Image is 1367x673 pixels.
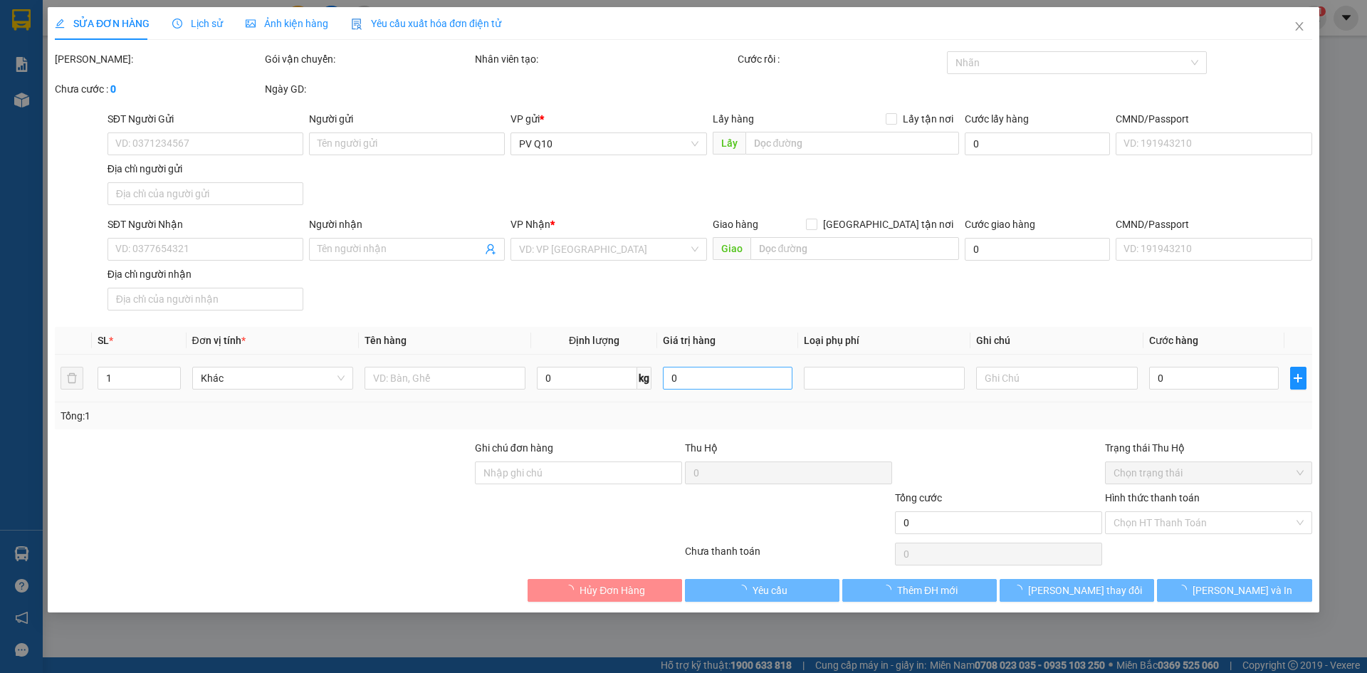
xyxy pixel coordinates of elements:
[881,585,897,595] span: loading
[511,219,551,230] span: VP Nhận
[685,579,839,602] button: Yêu cầu
[1158,579,1312,602] button: [PERSON_NAME] và In
[520,133,698,155] span: PV Q10
[1290,367,1306,390] button: plus
[475,51,735,67] div: Nhân viên tạo:
[108,266,303,282] div: Địa chỉ người nhận
[713,219,758,230] span: Giao hàng
[738,51,945,67] div: Cước rồi :
[192,335,246,346] span: Đơn vị tính
[1028,583,1142,598] span: [PERSON_NAME] thay đổi
[569,335,619,346] span: Định lượng
[365,335,407,346] span: Tên hàng
[971,327,1143,355] th: Ghi chú
[309,216,505,232] div: Người nhận
[683,543,894,568] div: Chưa thanh toán
[965,113,1029,125] label: Cước lấy hàng
[1193,583,1292,598] span: [PERSON_NAME] và In
[965,219,1035,230] label: Cước giao hàng
[98,335,110,346] span: SL
[475,442,553,454] label: Ghi chú đơn hàng
[55,81,262,97] div: Chưa cước :
[246,19,256,28] span: picture
[1291,372,1305,384] span: plus
[246,18,328,29] span: Ảnh kiện hàng
[1149,335,1198,346] span: Cước hàng
[897,583,958,598] span: Thêm ĐH mới
[580,583,645,598] span: Hủy Đơn Hàng
[201,367,345,389] span: Khác
[685,442,718,454] span: Thu Hộ
[965,132,1110,155] input: Cước lấy hàng
[750,237,959,260] input: Dọc đường
[55,51,262,67] div: [PERSON_NAME]:
[351,18,501,29] span: Yêu cầu xuất hóa đơn điện tử
[110,83,116,95] b: 0
[564,585,580,595] span: loading
[842,579,997,602] button: Thêm ĐH mới
[55,19,65,28] span: edit
[108,216,303,232] div: SĐT Người Nhận
[351,19,362,30] img: icon
[737,585,753,595] span: loading
[486,244,497,255] span: user-add
[108,182,303,205] input: Địa chỉ của người gửi
[1012,585,1028,595] span: loading
[108,288,303,311] input: Địa chỉ của người nhận
[172,18,223,29] span: Lịch sử
[798,327,970,355] th: Loại phụ phí
[365,367,525,390] input: VD: Bàn, Ghế
[265,51,472,67] div: Gói vận chuyển:
[637,367,651,390] span: kg
[511,111,707,127] div: VP gửi
[1105,440,1312,456] div: Trạng thái Thu Hộ
[1116,111,1311,127] div: CMND/Passport
[61,367,83,390] button: delete
[745,132,959,155] input: Dọc đường
[108,161,303,177] div: Địa chỉ người gửi
[61,408,528,424] div: Tổng: 1
[528,579,682,602] button: Hủy Đơn Hàng
[1114,462,1304,484] span: Chọn trạng thái
[713,113,754,125] span: Lấy hàng
[475,461,682,484] input: Ghi chú đơn hàng
[965,238,1110,261] input: Cước giao hàng
[1294,21,1305,32] span: close
[265,81,472,97] div: Ngày GD:
[1000,579,1154,602] button: [PERSON_NAME] thay đổi
[1105,492,1200,504] label: Hình thức thanh toán
[895,492,942,504] span: Tổng cước
[172,19,182,28] span: clock-circle
[1116,216,1311,232] div: CMND/Passport
[663,335,716,346] span: Giá trị hàng
[108,111,303,127] div: SĐT Người Gửi
[1177,585,1193,595] span: loading
[713,237,750,260] span: Giao
[817,216,959,232] span: [GEOGRAPHIC_DATA] tận nơi
[1279,7,1319,47] button: Close
[977,367,1138,390] input: Ghi Chú
[753,583,787,598] span: Yêu cầu
[55,18,150,29] span: SỬA ĐƠN HÀNG
[713,132,745,155] span: Lấy
[309,111,505,127] div: Người gửi
[897,111,959,127] span: Lấy tận nơi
